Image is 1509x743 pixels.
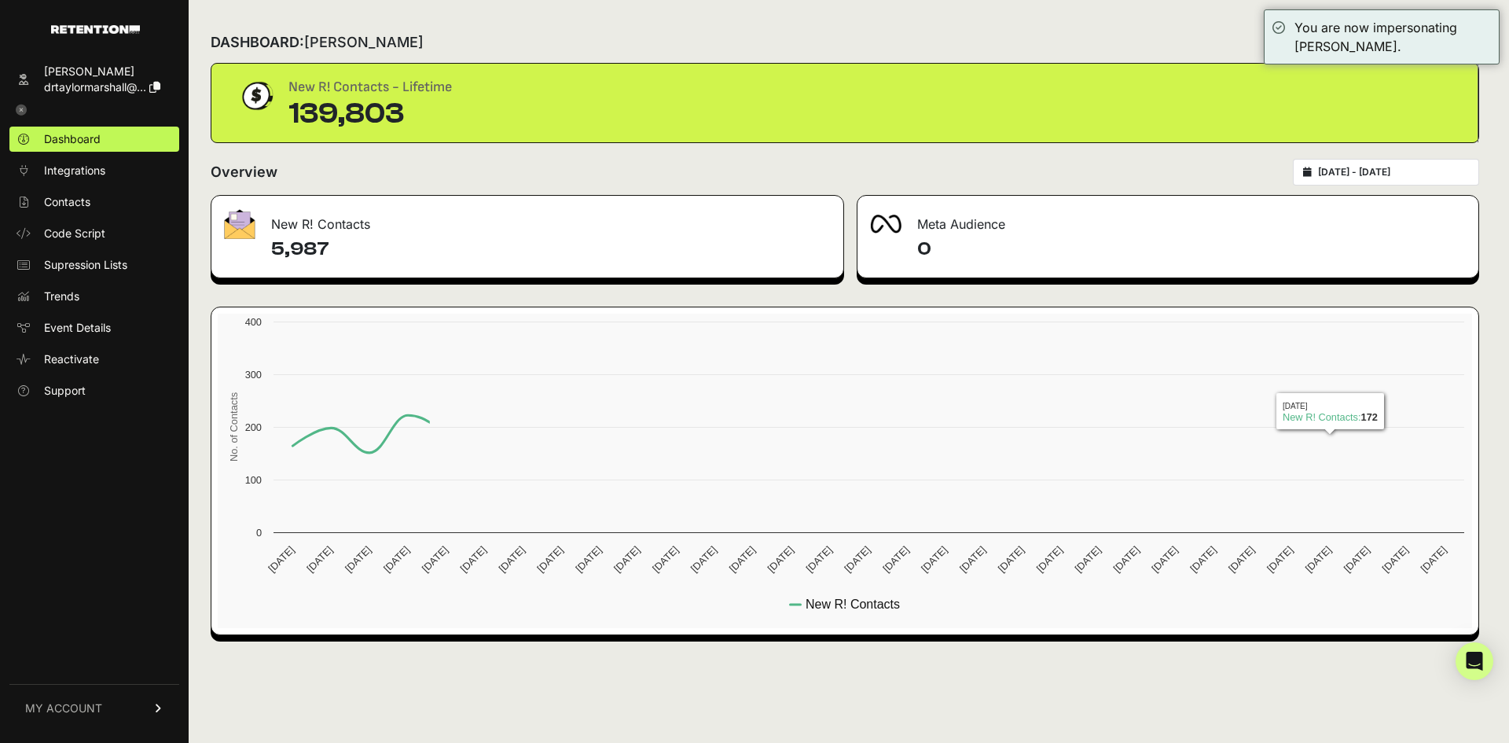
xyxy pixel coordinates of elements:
div: You are now impersonating [PERSON_NAME]. [1294,18,1491,56]
text: [DATE] [650,544,681,575]
text: [DATE] [842,544,872,575]
text: [DATE] [573,544,604,575]
text: New R! Contacts [806,598,900,611]
span: [PERSON_NAME] [304,34,424,50]
span: Code Script [44,226,105,241]
text: [DATE] [420,544,450,575]
text: [DATE] [1188,544,1218,575]
text: [DATE] [381,544,412,575]
span: Reactivate [44,351,99,367]
text: [DATE] [343,544,373,575]
text: [DATE] [996,544,1026,575]
text: [DATE] [1303,544,1334,575]
h2: Overview [211,161,277,183]
img: dollar-coin-05c43ed7efb7bc0c12610022525b4bbbb207c7efeef5aecc26f025e68dcafac9.png [237,76,276,116]
text: 200 [245,421,262,433]
span: Integrations [44,163,105,178]
text: [DATE] [1380,544,1411,575]
a: Dashboard [9,127,179,152]
a: Integrations [9,158,179,183]
span: Supression Lists [44,257,127,273]
a: Reactivate [9,347,179,372]
a: Supression Lists [9,252,179,278]
span: MY ACCOUNT [25,701,102,716]
text: 400 [245,316,262,328]
text: [DATE] [458,544,489,575]
text: [DATE] [957,544,988,575]
text: [DATE] [1265,544,1295,575]
text: [DATE] [766,544,796,575]
text: [DATE] [497,544,527,575]
text: [DATE] [727,544,758,575]
div: [PERSON_NAME] [44,64,160,79]
text: No. of Contacts [228,392,240,462]
img: Retention.com [51,25,140,34]
text: [DATE] [1418,544,1448,575]
text: [DATE] [1149,544,1180,575]
a: MY ACCOUNT [9,684,179,732]
img: fa-envelope-19ae18322b30453b285274b1b8af3d052b27d846a4fbe8435d1a52b978f639a2.png [224,209,255,239]
a: Code Script [9,221,179,246]
span: Trends [44,289,79,304]
text: [DATE] [1073,544,1103,575]
div: 139,803 [288,98,452,130]
text: [DATE] [304,544,335,575]
div: New R! Contacts - Lifetime [288,76,452,98]
text: [DATE] [803,544,834,575]
span: Support [44,383,86,399]
span: drtaylormarshall@... [44,80,146,94]
div: New R! Contacts [211,196,843,243]
text: [DATE] [266,544,296,575]
text: [DATE] [919,544,949,575]
text: [DATE] [1226,544,1257,575]
text: 0 [256,527,262,539]
h4: 0 [917,237,1466,262]
h4: 5,987 [271,237,831,262]
a: Support [9,378,179,403]
text: [DATE] [1034,544,1065,575]
div: Open Intercom Messenger [1456,642,1493,680]
a: [PERSON_NAME] drtaylormarshall@... [9,59,179,100]
span: Contacts [44,194,90,210]
span: Dashboard [44,131,101,147]
div: Meta Audience [857,196,1478,243]
text: [DATE] [1111,544,1141,575]
text: 300 [245,369,262,381]
img: fa-meta-2f981b61bb99beabf952f7030308934f19ce035c18b003e963880cc3fabeebb7.png [870,215,901,234]
text: [DATE] [534,544,565,575]
a: Event Details [9,315,179,340]
span: Event Details [44,320,111,336]
text: [DATE] [688,544,719,575]
text: 100 [245,474,262,486]
a: Trends [9,284,179,309]
h2: DASHBOARD: [211,31,424,53]
text: [DATE] [1342,544,1372,575]
a: Contacts [9,189,179,215]
text: [DATE] [611,544,642,575]
text: [DATE] [880,544,911,575]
